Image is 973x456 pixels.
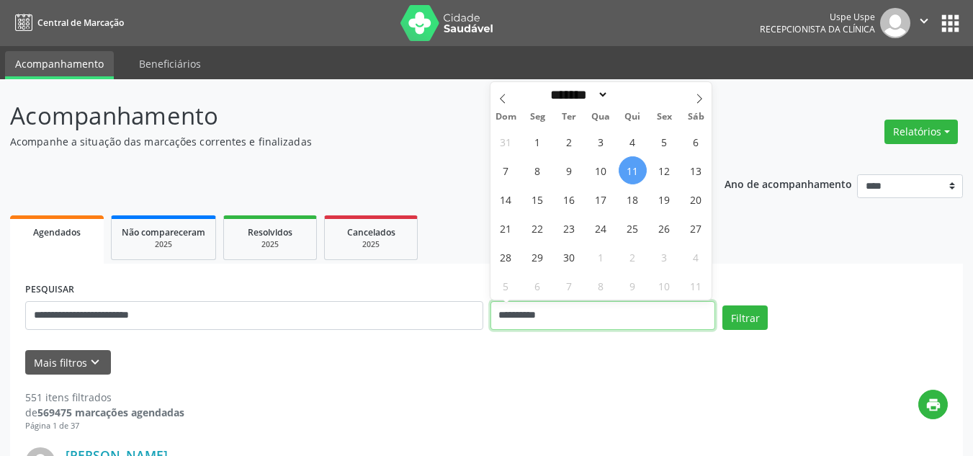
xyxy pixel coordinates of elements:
span: Setembro 4, 2025 [619,128,647,156]
span: Setembro 11, 2025 [619,156,647,184]
span: Outubro 8, 2025 [587,272,615,300]
span: Outubro 5, 2025 [492,272,520,300]
span: Setembro 1, 2025 [524,128,552,156]
span: Setembro 14, 2025 [492,185,520,213]
span: Sáb [680,112,712,122]
span: Cancelados [347,226,395,238]
label: PESQUISAR [25,279,74,301]
span: Setembro 6, 2025 [682,128,710,156]
span: Recepcionista da clínica [760,23,875,35]
span: Setembro 15, 2025 [524,185,552,213]
span: Outubro 11, 2025 [682,272,710,300]
div: Uspe Uspe [760,11,875,23]
div: de [25,405,184,420]
span: Setembro 30, 2025 [555,243,583,271]
span: Setembro 5, 2025 [650,128,678,156]
span: Sex [648,112,680,122]
span: Outubro 9, 2025 [619,272,647,300]
input: Year [609,87,656,102]
span: Outubro 3, 2025 [650,243,678,271]
span: Central de Marcação [37,17,124,29]
span: Setembro 18, 2025 [619,185,647,213]
i: print [925,397,941,413]
span: Setembro 2, 2025 [555,128,583,156]
span: Setembro 20, 2025 [682,185,710,213]
span: Setembro 16, 2025 [555,185,583,213]
span: Setembro 24, 2025 [587,214,615,242]
span: Setembro 28, 2025 [492,243,520,271]
span: Outubro 6, 2025 [524,272,552,300]
div: 551 itens filtrados [25,390,184,405]
span: Setembro 25, 2025 [619,214,647,242]
a: Beneficiários [129,51,211,76]
span: Agendados [33,226,81,238]
span: Setembro 8, 2025 [524,156,552,184]
span: Outubro 10, 2025 [650,272,678,300]
span: Setembro 13, 2025 [682,156,710,184]
div: 2025 [335,239,407,250]
span: Setembro 19, 2025 [650,185,678,213]
button: apps [938,11,963,36]
span: Ter [553,112,585,122]
i:  [916,13,932,29]
span: Outubro 7, 2025 [555,272,583,300]
span: Setembro 26, 2025 [650,214,678,242]
span: Resolvidos [248,226,292,238]
div: Página 1 de 37 [25,420,184,432]
div: 2025 [122,239,205,250]
span: Setembro 3, 2025 [587,128,615,156]
span: Outubro 2, 2025 [619,243,647,271]
button:  [910,8,938,38]
span: Qui [616,112,648,122]
span: Setembro 29, 2025 [524,243,552,271]
p: Acompanhamento [10,98,677,134]
span: Outubro 4, 2025 [682,243,710,271]
p: Acompanhe a situação das marcações correntes e finalizadas [10,134,677,149]
a: Acompanhamento [5,51,114,79]
button: Relatórios [884,120,958,144]
span: Seg [521,112,553,122]
button: Mais filtroskeyboard_arrow_down [25,350,111,375]
img: img [880,8,910,38]
span: Setembro 7, 2025 [492,156,520,184]
button: print [918,390,948,419]
span: Setembro 27, 2025 [682,214,710,242]
span: Setembro 17, 2025 [587,185,615,213]
span: Setembro 22, 2025 [524,214,552,242]
span: Agosto 31, 2025 [492,128,520,156]
span: Setembro 21, 2025 [492,214,520,242]
span: Outubro 1, 2025 [587,243,615,271]
span: Setembro 12, 2025 [650,156,678,184]
span: Não compareceram [122,226,205,238]
span: Setembro 9, 2025 [555,156,583,184]
button: Filtrar [722,305,768,330]
select: Month [546,87,609,102]
div: 2025 [234,239,306,250]
span: Setembro 23, 2025 [555,214,583,242]
span: Setembro 10, 2025 [587,156,615,184]
i: keyboard_arrow_down [87,354,103,370]
strong: 569475 marcações agendadas [37,406,184,419]
span: Dom [490,112,522,122]
span: Qua [585,112,616,122]
a: Central de Marcação [10,11,124,35]
p: Ano de acompanhamento [725,174,852,192]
